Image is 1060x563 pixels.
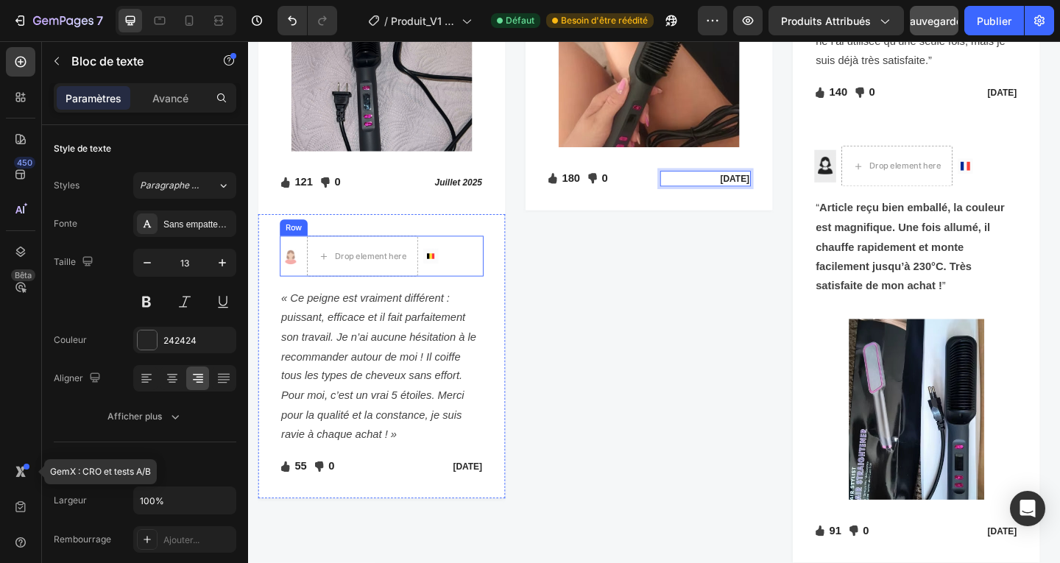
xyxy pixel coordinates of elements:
font: Couleur [54,334,87,345]
p: 0 [676,47,682,65]
p: [DATE] [159,456,255,470]
font: Publier [977,15,1011,27]
p: Bloc de texte [71,52,197,70]
font: Fonte [54,218,77,229]
strong: Article reçu bien emballé, la couleur est magnifique. Une fois allumé, il chauffe rapidement et m... [618,175,823,272]
font: 242424 [163,335,197,346]
div: Rich Text Editor. Editing area: main [448,141,548,159]
div: Annuler/Rétablir [278,6,337,35]
font: Bêta [15,270,32,280]
img: gempages_579241410079752725-29381dd5-e920-4f95-a2f8-dfafe652eb97.jpg [654,302,801,499]
font: Afficher plus [107,411,162,422]
input: Auto [134,487,236,514]
font: Produit_V1 (Original) [391,15,454,43]
button: Sauvegarder [910,6,958,35]
font: Bloc de texte [71,54,144,68]
i: « Ce peigne est vraiment différent : puissant, efficace et il fait parfaitement son travail. Je n... [36,273,248,434]
p: 121 [51,145,71,163]
img: Alt Image [772,128,788,144]
div: Row [38,196,62,210]
p: “ ” [618,171,836,277]
font: Largeur [54,495,87,506]
font: Taille [54,256,76,267]
p: 140 [632,47,652,65]
p: [DATE] [741,49,837,64]
p: 0 [385,141,392,158]
font: Taille [54,460,76,471]
font: Style de texte [54,143,111,154]
img: Alt Image [35,222,58,246]
p: 55 [51,454,64,472]
font: / [384,15,388,27]
iframe: Zone de conception [248,41,1060,563]
div: Drop element here [676,130,754,142]
font: Paramètres [66,92,121,105]
font: Paragraphe 2* [140,180,202,191]
font: Rembourrage [54,534,111,545]
img: Alt Image [616,118,640,154]
font: 450 [17,157,32,168]
font: Défaut [506,15,534,26]
button: Produits attribués [768,6,904,35]
p: [DATE] [450,143,546,157]
font: Besoin d'être réédité [561,15,648,26]
button: Publier [964,6,1024,35]
font: Avancé [152,92,188,105]
p: 180 [342,141,361,158]
font: Styles [54,180,79,191]
div: Rich Text Editor. Editing area: main [158,146,257,163]
font: Produits attribués [781,15,871,27]
font: 7 [96,13,103,28]
p: 0 [669,524,676,542]
i: Juillet 2025 [203,149,255,160]
p: [DATE] [741,526,837,541]
p: 0 [94,145,101,163]
button: 7 [6,6,110,35]
img: Alt Image [191,226,207,242]
button: Afficher plus [54,403,236,430]
div: Drop element here [94,228,172,240]
button: Paragraphe 2* [133,172,236,199]
font: Sauvegarder [903,15,966,27]
font: Ajouter... [163,534,199,545]
p: 0 [88,454,94,472]
font: Sans empattement [163,219,238,230]
div: Ouvrir Intercom Messenger [1010,491,1045,526]
p: 91 [632,524,646,542]
font: Aligner [54,372,83,383]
